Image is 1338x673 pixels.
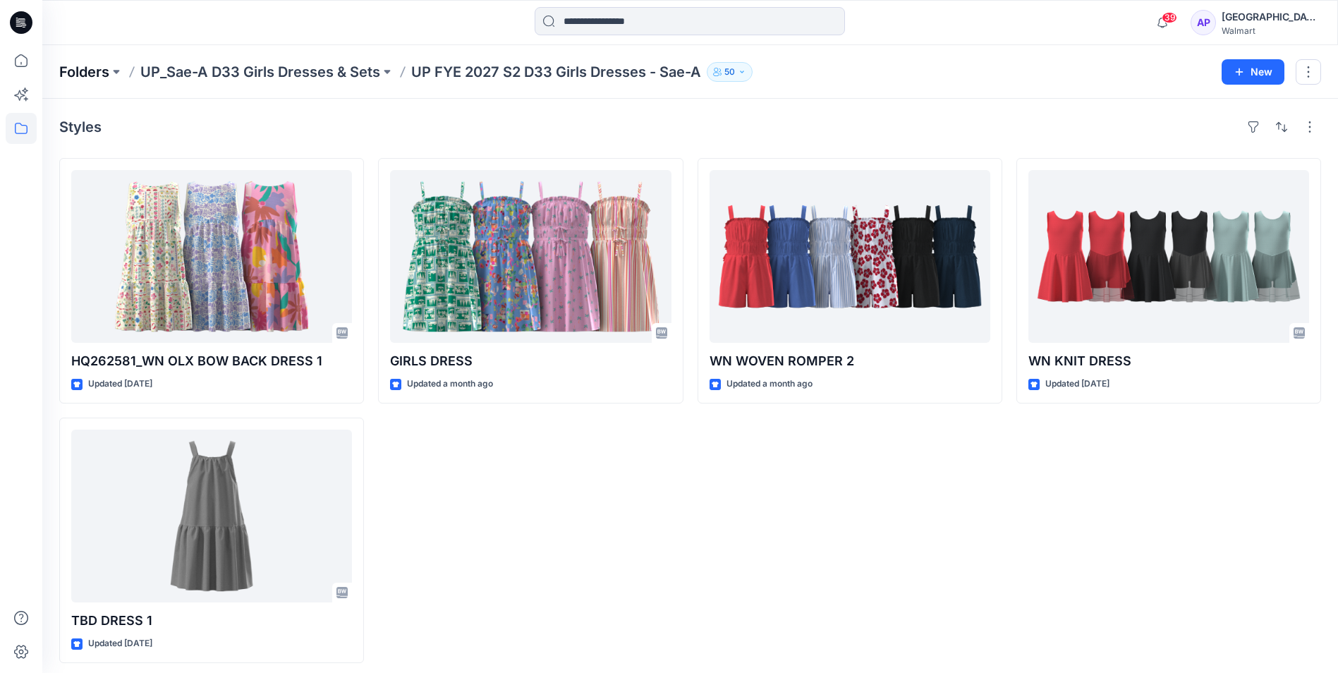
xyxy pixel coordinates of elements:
span: 39 [1162,12,1177,23]
h4: Styles [59,119,102,135]
a: Folders [59,62,109,82]
a: WN WOVEN ROMPER 2 [710,170,990,343]
p: HQ262581_WN OLX BOW BACK DRESS 1 [71,351,352,371]
a: GIRLS DRESS [390,170,671,343]
a: HQ262581_WN OLX BOW BACK DRESS 1 [71,170,352,343]
p: Updated [DATE] [88,636,152,651]
div: AP [1191,10,1216,35]
p: 50 [724,64,735,80]
div: Walmart [1222,25,1320,36]
p: UP FYE 2027 S2 D33 Girls Dresses - Sae-A [411,62,701,82]
p: Updated a month ago [407,377,493,392]
p: WN KNIT DRESS [1028,351,1309,371]
p: Updated [DATE] [1045,377,1109,392]
div: [GEOGRAPHIC_DATA] [1222,8,1320,25]
p: GIRLS DRESS [390,351,671,371]
p: WN WOVEN ROMPER 2 [710,351,990,371]
a: WN KNIT DRESS [1028,170,1309,343]
a: TBD DRESS 1 [71,430,352,602]
a: UP_Sae-A D33 Girls Dresses & Sets [140,62,380,82]
p: TBD DRESS 1 [71,611,352,631]
button: New [1222,59,1284,85]
p: Updated [DATE] [88,377,152,392]
p: Updated a month ago [726,377,813,392]
button: 50 [707,62,753,82]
